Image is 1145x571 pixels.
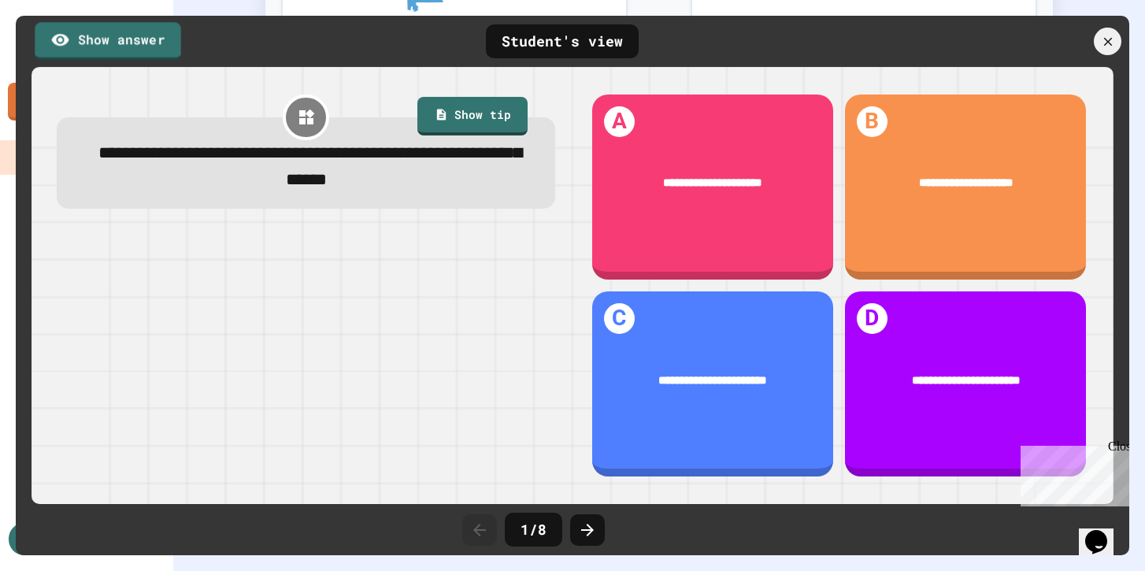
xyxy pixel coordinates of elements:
[486,24,639,58] div: Student's view
[1079,508,1129,555] iframe: chat widget
[604,303,635,334] h1: C
[1014,439,1129,506] iframe: chat widget
[604,106,635,137] h1: A
[417,97,528,135] a: Show tip
[6,6,109,100] div: Chat with us now!Close
[857,106,887,137] h1: B
[505,513,562,547] div: 1 / 8
[857,303,887,334] h1: D
[35,22,180,60] a: Show answer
